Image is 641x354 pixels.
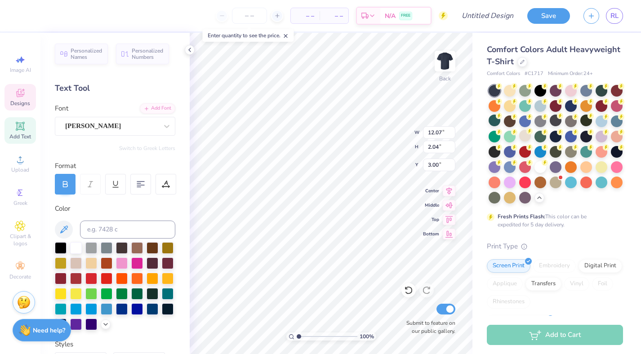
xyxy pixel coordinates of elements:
[9,273,31,280] span: Decorate
[527,8,570,24] button: Save
[11,166,29,173] span: Upload
[436,52,454,70] img: Back
[401,13,410,19] span: FREE
[439,75,451,83] div: Back
[525,70,543,78] span: # C1717
[548,70,593,78] span: Minimum Order: 24 +
[498,213,545,220] strong: Fresh Prints Flash:
[487,295,530,309] div: Rhinestones
[4,233,36,247] span: Clipart & logos
[71,48,102,60] span: Personalized Names
[385,11,396,21] span: N/A
[140,103,175,114] div: Add Font
[55,339,175,350] div: Styles
[498,212,608,229] div: This color can be expedited for 5 day delivery.
[423,188,439,194] span: Center
[203,29,294,42] div: Enter quantity to see the price.
[119,145,175,152] button: Switch to Greek Letters
[533,259,576,273] div: Embroidery
[487,259,530,273] div: Screen Print
[232,8,267,24] input: – –
[10,100,30,107] span: Designs
[325,11,343,21] span: – –
[10,66,31,74] span: Image AI
[525,277,561,291] div: Transfers
[132,48,164,60] span: Personalized Numbers
[401,319,455,335] label: Submit to feature on our public gallery.
[579,259,622,273] div: Digital Print
[423,231,439,237] span: Bottom
[610,11,619,21] span: RL
[80,221,175,239] input: e.g. 7428 c
[296,11,314,21] span: – –
[606,8,623,24] a: RL
[487,277,523,291] div: Applique
[592,277,613,291] div: Foil
[487,44,620,67] span: Comfort Colors Adult Heavyweight T-Shirt
[9,133,31,140] span: Add Text
[13,199,27,207] span: Greek
[423,202,439,208] span: Middle
[487,70,520,78] span: Comfort Colors
[564,277,589,291] div: Vinyl
[423,217,439,223] span: Top
[487,241,623,252] div: Print Type
[55,204,175,214] div: Color
[55,82,175,94] div: Text Tool
[360,332,374,341] span: 100 %
[33,326,65,335] strong: Need help?
[55,161,176,171] div: Format
[454,7,521,25] input: Untitled Design
[55,103,68,114] label: Font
